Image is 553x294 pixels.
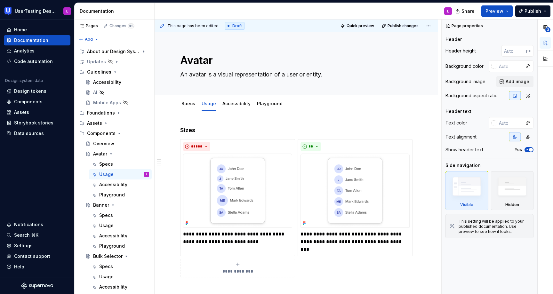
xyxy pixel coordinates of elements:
a: Components [4,97,70,107]
button: UserTesting Design SystemL [1,4,73,18]
a: Storybook stories [4,118,70,128]
div: Assets [77,118,152,128]
button: Publish [515,5,550,17]
div: Guidelines [87,69,111,75]
span: Preview [485,8,503,14]
div: Home [14,27,27,33]
a: Usage [202,101,216,106]
div: Accessibility [99,284,127,290]
span: Quick preview [347,23,374,28]
div: Avatar [93,151,107,157]
div: Usage [99,171,114,178]
div: Updates [87,59,106,65]
div: Guidelines [77,67,152,77]
div: Header text [445,108,471,115]
div: Accessibility [93,79,121,85]
a: UsageL [89,169,152,179]
a: Playground [89,190,152,200]
div: Visible [460,202,473,207]
img: 41adf70f-fc1c-4662-8e2d-d2ab9c673b1b.png [4,7,12,15]
div: Bulk Selector [93,253,123,259]
a: Overview [83,139,152,149]
div: Documentation [80,8,152,14]
a: Design tokens [4,86,70,96]
div: Usage [99,222,114,229]
div: Updates [77,57,152,67]
div: Assets [87,120,102,126]
div: Side navigation [445,162,481,169]
div: Show header text [445,147,483,153]
div: Design tokens [14,88,46,94]
a: Accessibility [89,282,152,292]
a: Accessibility [89,179,152,190]
input: Auto [496,117,522,129]
button: Quick preview [339,21,377,30]
a: Mobile Apps [83,98,152,108]
span: Share [461,8,475,14]
div: Design system data [5,78,43,83]
div: Analytics [14,48,35,54]
button: Publish changes [380,21,421,30]
span: Add image [506,78,529,85]
a: Playground [89,241,152,251]
div: Specs [179,97,198,110]
a: Specs [89,159,152,169]
svg: Supernova Logo [21,282,53,289]
div: Components [87,130,116,137]
a: Avatar [83,149,152,159]
div: Contact support [14,253,50,259]
div: Overview [93,140,114,147]
div: L [146,171,147,178]
div: Header height [445,48,476,54]
span: This page has been edited. [167,23,220,28]
a: Assets [4,107,70,117]
textarea: An avatar is a visual representation of a user or entity. [179,69,411,80]
a: AI [83,87,152,98]
a: Accessibility [222,101,251,106]
a: Home [4,25,70,35]
div: Background aspect ratio [445,92,498,99]
div: Text color [445,120,467,126]
div: This setting will be applied to your published documentation. Use preview to see how it looks. [459,219,529,234]
a: Banner [83,200,152,210]
div: Foundations [87,110,115,116]
input: Auto [496,60,522,72]
div: Pages [79,23,98,28]
div: Banner [93,202,109,208]
div: Hidden [491,171,534,210]
div: Visible [445,171,488,210]
p: px [526,48,531,53]
div: Playground [99,192,125,198]
div: Accessibility [99,233,127,239]
button: Notifications [4,219,70,230]
span: Publish [525,8,541,14]
div: Usage [99,274,114,280]
div: Specs [99,212,113,219]
div: L [447,9,449,14]
div: Background color [445,63,484,69]
div: Accessibility [99,181,127,188]
div: Foundations [77,108,152,118]
span: Add [85,37,93,42]
a: Settings [4,241,70,251]
label: Yes [515,147,522,152]
button: Share [452,5,479,17]
div: Notifications [14,221,43,228]
div: About our Design System [77,46,152,57]
div: Search ⌘K [14,232,38,238]
h4: Sizes [180,126,413,134]
img: 05341345-7ea3-4148-8c8b-1c67aa0ef78c.png [183,154,292,228]
div: Header [445,36,462,43]
div: Specs [99,161,113,167]
div: Settings [14,242,33,249]
div: Text alignment [445,134,477,140]
div: Components [14,99,43,105]
a: Accessibility [89,231,152,241]
div: Assets [14,109,29,115]
a: Data sources [4,128,70,139]
a: Code automation [4,56,70,67]
div: Accessibility [220,97,253,110]
img: fa59688f-edc1-456e-8dd0-5e707948b67a.png [301,154,410,228]
button: Contact support [4,251,70,261]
